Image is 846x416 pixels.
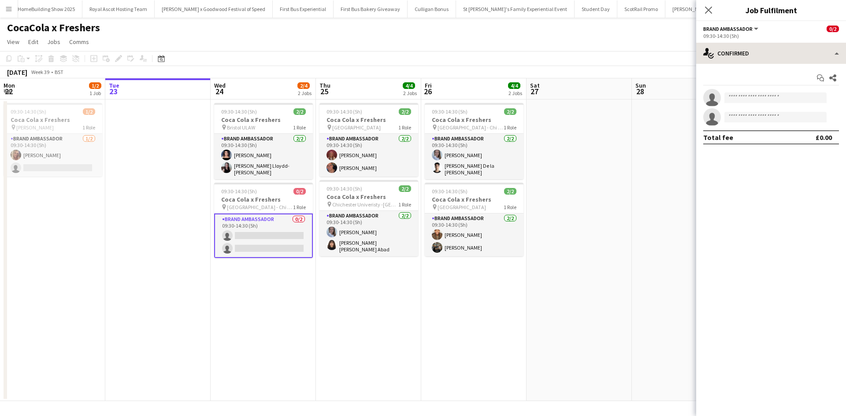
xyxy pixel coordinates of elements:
[155,0,273,18] button: [PERSON_NAME] x Goodwood Festival of Speed
[293,124,306,131] span: 1 Role
[438,204,486,210] span: [GEOGRAPHIC_DATA]
[504,188,516,195] span: 2/2
[66,36,93,48] a: Comms
[703,26,760,32] button: Brand Ambassador
[319,81,330,89] span: Thu
[504,124,516,131] span: 1 Role
[89,90,101,96] div: 1 Job
[332,124,381,131] span: [GEOGRAPHIC_DATA]
[334,0,408,18] button: First Bus Bakery Giveaway
[83,108,95,115] span: 1/2
[298,90,312,96] div: 2 Jobs
[4,36,23,48] a: View
[293,108,306,115] span: 2/2
[319,116,418,124] h3: Coca Cola x Freshers
[214,214,313,258] app-card-role: Brand Ambassador0/209:30-14:30 (5h)
[635,81,646,89] span: Sun
[4,103,102,177] div: 09:30-14:30 (5h)1/2Coca Cola x Freshers [PERSON_NAME]1 RoleBrand Ambassador1/209:30-14:30 (5h)[PE...
[399,108,411,115] span: 2/2
[293,188,306,195] span: 0/2
[227,204,293,210] span: [GEOGRAPHIC_DATA] - Chi Site NUS
[432,188,468,195] span: 09:30-14:30 (5h)
[425,195,523,203] h3: Coca Cola x Freshers
[425,183,523,256] app-job-card: 09:30-14:30 (5h)2/2Coca Cola x Freshers [GEOGRAPHIC_DATA]1 RoleBrand Ambassador2/209:30-14:30 (5h...
[504,204,516,210] span: 1 Role
[425,214,523,256] app-card-role: Brand Ambassador2/209:30-14:30 (5h)[PERSON_NAME][PERSON_NAME]
[423,86,432,96] span: 26
[403,82,415,89] span: 4/4
[214,116,313,124] h3: Coca Cola x Freshers
[432,108,468,115] span: 09:30-14:30 (5h)
[55,69,63,75] div: BST
[221,188,257,195] span: 09:30-14:30 (5h)
[214,81,226,89] span: Wed
[82,0,155,18] button: Royal Ascot Hosting Team
[425,81,432,89] span: Fri
[221,108,257,115] span: 09:30-14:30 (5h)
[7,38,19,46] span: View
[28,38,38,46] span: Edit
[213,86,226,96] span: 24
[827,26,839,32] span: 0/2
[319,180,418,256] app-job-card: 09:30-14:30 (5h)2/2Coca Cola x Freshers Chichester Univeristy -[GEOGRAPHIC_DATA] BAX1 RoleBrand A...
[530,81,540,89] span: Sat
[2,86,15,96] span: 22
[227,124,255,131] span: Bristol ULAW
[214,183,313,258] app-job-card: 09:30-14:30 (5h)0/2Coca Cola x Freshers [GEOGRAPHIC_DATA] - Chi Site NUS1 RoleBrand Ambassador0/2...
[403,90,417,96] div: 2 Jobs
[703,26,753,32] span: Brand Ambassador
[89,82,101,89] span: 1/2
[4,81,15,89] span: Mon
[82,124,95,131] span: 1 Role
[816,133,832,142] div: £0.00
[11,108,46,115] span: 09:30-14:30 (5h)
[425,134,523,179] app-card-role: Brand Ambassador2/209:30-14:30 (5h)[PERSON_NAME][PERSON_NAME] De la [PERSON_NAME]
[4,134,102,177] app-card-role: Brand Ambassador1/209:30-14:30 (5h)[PERSON_NAME]
[327,185,362,192] span: 09:30-14:30 (5h)
[16,124,54,131] span: [PERSON_NAME]
[319,103,418,177] app-job-card: 09:30-14:30 (5h)2/2Coca Cola x Freshers [GEOGRAPHIC_DATA]1 RoleBrand Ambassador2/209:30-14:30 (5h...
[696,4,846,16] h3: Job Fulfilment
[398,201,411,208] span: 1 Role
[319,211,418,256] app-card-role: Brand Ambassador2/209:30-14:30 (5h)[PERSON_NAME][PERSON_NAME] [PERSON_NAME] Abad
[508,82,520,89] span: 4/4
[109,81,119,89] span: Tue
[319,134,418,177] app-card-role: Brand Ambassador2/209:30-14:30 (5h)[PERSON_NAME][PERSON_NAME]
[273,0,334,18] button: First Bus Experiential
[508,90,522,96] div: 2 Jobs
[214,134,313,179] app-card-role: Brand Ambassador2/209:30-14:30 (5h)[PERSON_NAME][PERSON_NAME] Lloydd-[PERSON_NAME]
[425,103,523,179] div: 09:30-14:30 (5h)2/2Coca Cola x Freshers [GEOGRAPHIC_DATA] - Chi Site BAX1 RoleBrand Ambassador2/2...
[7,68,27,77] div: [DATE]
[696,43,846,64] div: Confirmed
[214,195,313,203] h3: Coca Cola x Freshers
[665,0,767,18] button: [PERSON_NAME] TripAdvisor Dog Event
[319,193,418,201] h3: Coca Cola x Freshers
[29,69,51,75] span: Week 39
[332,201,398,208] span: Chichester Univeristy -[GEOGRAPHIC_DATA] BAX
[7,21,100,34] h1: CocaCola x Freshers
[318,86,330,96] span: 25
[703,33,839,39] div: 09:30-14:30 (5h)
[456,0,575,18] button: St [PERSON_NAME]'s Family Experiential Event
[293,204,306,210] span: 1 Role
[25,36,42,48] a: Edit
[47,38,60,46] span: Jobs
[529,86,540,96] span: 27
[408,0,456,18] button: Culligan Bonus
[703,133,733,142] div: Total fee
[438,124,504,131] span: [GEOGRAPHIC_DATA] - Chi Site BAX
[327,108,362,115] span: 09:30-14:30 (5h)
[214,103,313,179] app-job-card: 09:30-14:30 (5h)2/2Coca Cola x Freshers Bristol ULAW1 RoleBrand Ambassador2/209:30-14:30 (5h)[PER...
[4,116,102,124] h3: Coca Cola x Freshers
[44,36,64,48] a: Jobs
[634,86,646,96] span: 28
[504,108,516,115] span: 2/2
[108,86,119,96] span: 23
[617,0,665,18] button: ScotRail Promo
[297,82,310,89] span: 2/4
[575,0,617,18] button: Student Day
